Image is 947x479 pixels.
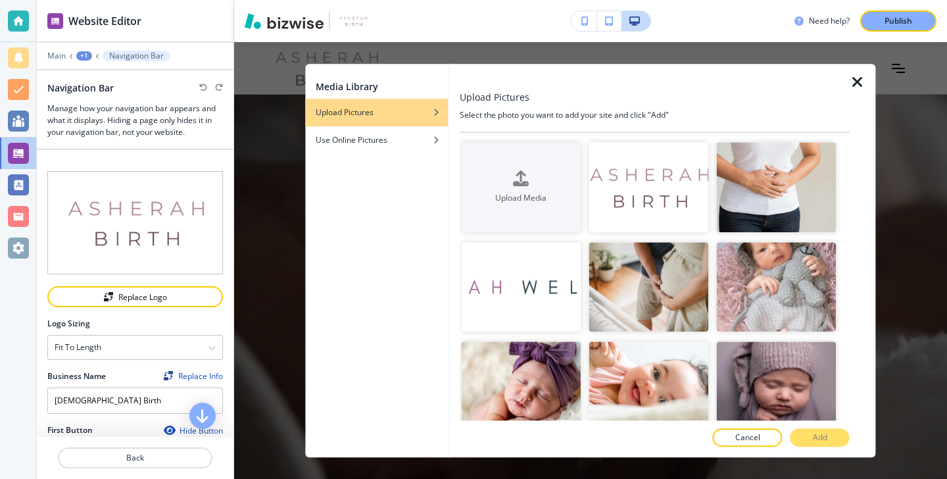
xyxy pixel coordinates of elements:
[47,370,106,382] h2: Business Name
[47,81,114,95] h2: Navigation Bar
[103,51,170,61] button: Navigation Bar
[58,447,212,468] button: Back
[47,424,93,436] h2: First Button
[461,192,581,204] h4: Upload Media
[316,134,387,146] h4: Use Online Pictures
[47,286,223,307] button: ReplaceReplace Logo
[47,51,66,61] button: Main
[305,126,448,154] button: Use Online Pictures
[68,13,141,29] h2: Website Editor
[809,15,850,27] h3: Need help?
[55,341,101,353] h4: Fit to length
[164,371,223,380] button: ReplaceReplace Info
[104,292,113,301] img: Replace
[47,318,90,330] h2: Logo Sizing
[735,432,760,443] p: Cancel
[316,80,378,93] h2: Media Library
[460,109,849,121] h4: Select the photo you want to add your site and click "Add"
[47,171,223,275] img: logo
[47,103,223,138] h3: Manage how your navigation bar appears and what it displays. Hiding a page only hides it in your ...
[335,11,371,32] img: Your Logo
[164,371,223,382] span: Find and replace this information across Bizwise
[59,452,211,464] p: Back
[164,371,173,380] img: Replace
[860,11,936,32] button: Publish
[316,107,374,118] h4: Upload Pictures
[460,90,529,104] h3: Upload Pictures
[461,142,581,232] button: Upload Media
[109,51,164,61] p: Navigation Bar
[713,428,783,447] button: Cancel
[47,13,63,29] img: editor icon
[49,292,222,301] div: Replace Logo
[245,13,324,29] img: Bizwise Logo
[164,371,223,380] div: Replace Info
[164,425,223,436] button: Hide Button
[305,99,448,126] button: Upload Pictures
[76,51,92,61] button: +1
[885,15,912,27] p: Publish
